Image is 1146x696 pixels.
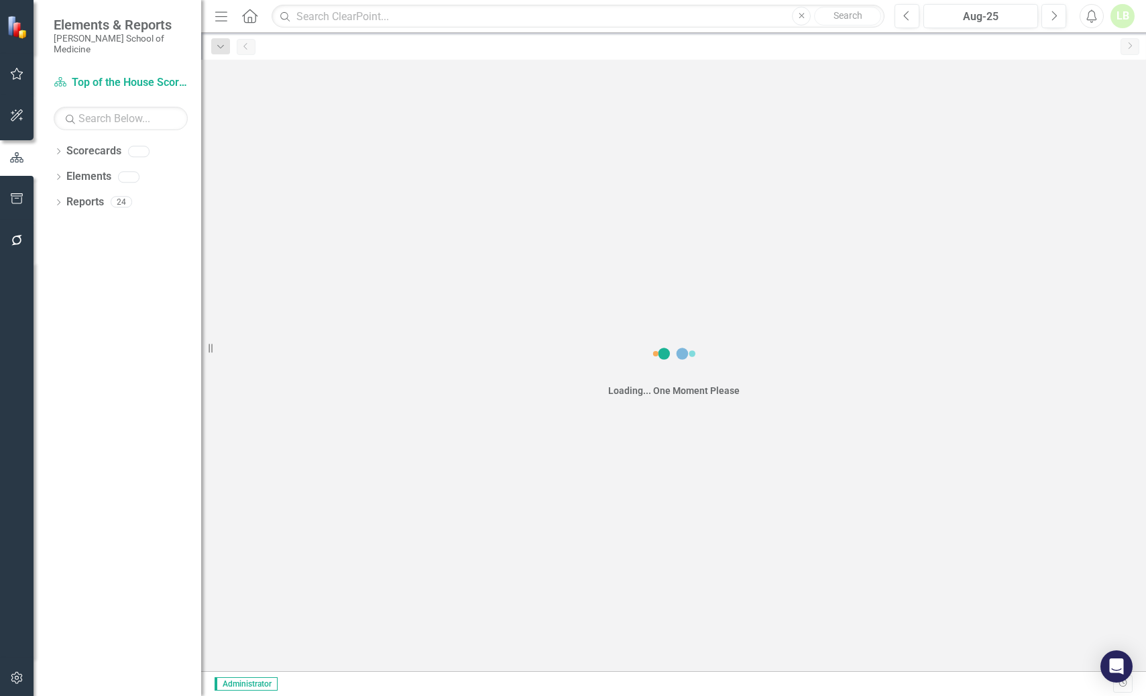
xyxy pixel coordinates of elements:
button: LB [1110,4,1135,28]
div: Loading... One Moment Please [608,384,740,397]
div: Aug-25 [928,9,1033,25]
span: Elements & Reports [54,17,188,33]
button: Aug-25 [923,4,1038,28]
a: Scorecards [66,144,121,159]
a: Reports [66,195,104,210]
div: Open Intercom Messenger [1100,650,1133,683]
small: [PERSON_NAME] School of Medicine [54,33,188,55]
img: ClearPoint Strategy [5,14,31,40]
span: Administrator [215,677,278,691]
span: Search [834,10,862,21]
input: Search ClearPoint... [272,5,884,28]
input: Search Below... [54,107,188,130]
button: Search [814,7,881,26]
a: Top of the House Scorecard [54,75,188,91]
a: Elements [66,169,111,185]
div: 24 [111,197,132,208]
